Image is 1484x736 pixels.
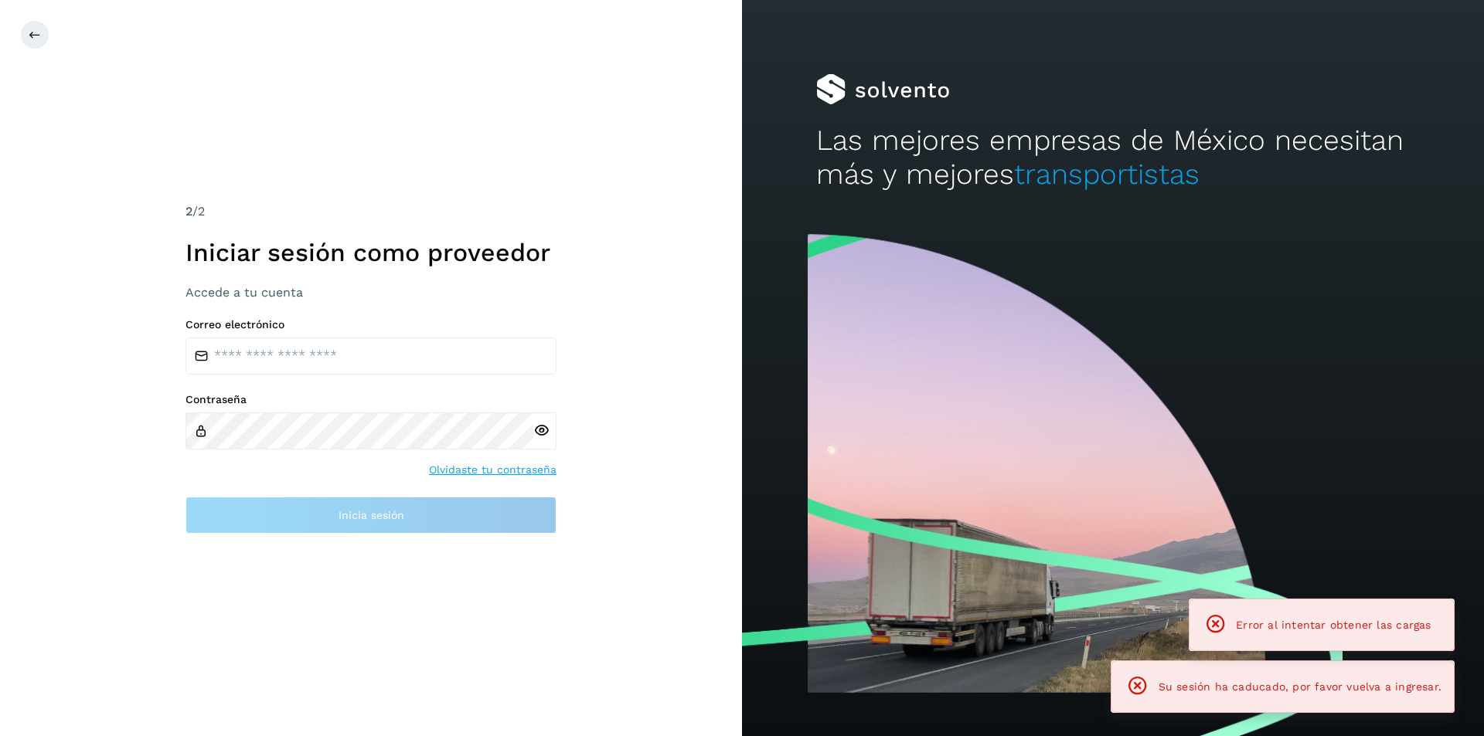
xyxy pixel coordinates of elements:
[1236,619,1431,631] span: Error al intentar obtener las cargas
[429,462,556,478] a: Olvidaste tu contraseña
[185,238,556,267] h1: Iniciar sesión como proveedor
[1159,680,1441,693] span: Su sesión ha caducado, por favor vuelva a ingresar.
[185,204,192,219] span: 2
[185,497,556,534] button: Inicia sesión
[816,124,1410,192] h2: Las mejores empresas de México necesitan más y mejores
[1014,158,1200,191] span: transportistas
[185,285,556,300] h3: Accede a tu cuenta
[185,318,556,331] label: Correo electrónico
[339,510,404,521] span: Inicia sesión
[185,393,556,406] label: Contraseña
[185,202,556,221] div: /2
